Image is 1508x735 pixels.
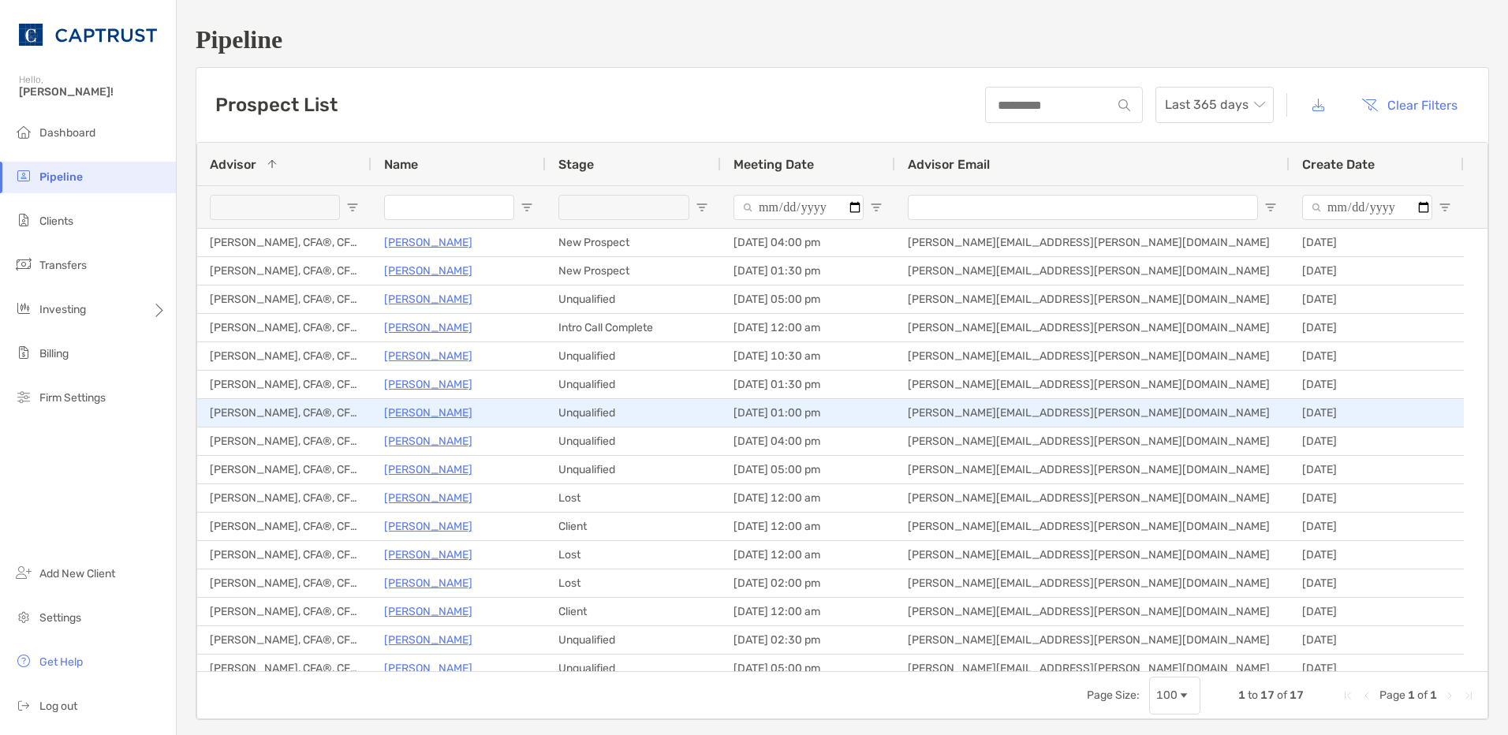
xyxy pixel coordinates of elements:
div: [DATE] [1290,598,1464,625]
div: [PERSON_NAME][EMAIL_ADDRESS][PERSON_NAME][DOMAIN_NAME] [895,626,1290,654]
div: [PERSON_NAME], CFA®, CFP® [197,229,371,256]
p: [PERSON_NAME] [384,517,472,536]
div: [DATE] [1290,513,1464,540]
div: [PERSON_NAME], CFA®, CFP® [197,342,371,370]
div: [PERSON_NAME], CFA®, CFP® [197,513,371,540]
div: Client [546,513,721,540]
p: [PERSON_NAME] [384,289,472,309]
div: [PERSON_NAME][EMAIL_ADDRESS][PERSON_NAME][DOMAIN_NAME] [895,513,1290,540]
div: [PERSON_NAME], CFA®, CFP® [197,541,371,569]
div: Lost [546,484,721,512]
h3: Prospect List [215,94,338,116]
div: [PERSON_NAME][EMAIL_ADDRESS][PERSON_NAME][DOMAIN_NAME] [895,314,1290,341]
div: [DATE] 10:30 am [721,342,895,370]
div: [DATE] [1290,541,1464,569]
div: [PERSON_NAME][EMAIL_ADDRESS][PERSON_NAME][DOMAIN_NAME] [895,484,1290,512]
span: Billing [39,347,69,360]
div: [DATE] [1290,427,1464,455]
span: Log out [39,700,77,713]
div: Unqualified [546,399,721,427]
h1: Pipeline [196,25,1489,54]
div: [DATE] 01:30 pm [721,257,895,285]
span: Settings [39,611,81,625]
a: [PERSON_NAME] [384,346,472,366]
div: [PERSON_NAME], CFA®, CFP® [197,655,371,682]
div: Unqualified [546,427,721,455]
span: Pipeline [39,170,83,184]
p: [PERSON_NAME] [384,573,472,593]
div: [DATE] 05:00 pm [721,285,895,313]
span: Clients [39,215,73,228]
div: [PERSON_NAME], CFA®, CFP® [197,285,371,313]
img: investing icon [14,299,33,318]
span: Last 365 days [1165,88,1264,122]
span: 1 [1408,688,1415,702]
span: of [1417,688,1428,702]
div: [DATE] [1290,626,1464,654]
a: [PERSON_NAME] [384,460,472,479]
p: [PERSON_NAME] [384,431,472,451]
div: Last Page [1462,689,1475,702]
div: Intro Call Complete [546,314,721,341]
div: [DATE] [1290,399,1464,427]
div: [PERSON_NAME], CFA®, CFP® [197,427,371,455]
div: [DATE] 12:00 am [721,541,895,569]
div: [DATE] 12:00 am [721,513,895,540]
div: [DATE] [1290,229,1464,256]
div: [DATE] 12:00 am [721,598,895,625]
a: [PERSON_NAME] [384,659,472,678]
div: [DATE] 04:00 pm [721,229,895,256]
span: Stage [558,157,594,172]
a: [PERSON_NAME] [384,403,472,423]
a: [PERSON_NAME] [384,488,472,508]
div: Next Page [1443,689,1456,702]
div: [DATE] 02:00 pm [721,569,895,597]
div: [PERSON_NAME][EMAIL_ADDRESS][PERSON_NAME][DOMAIN_NAME] [895,655,1290,682]
button: Open Filter Menu [1439,201,1451,214]
img: input icon [1118,99,1130,111]
button: Clear Filters [1349,88,1469,122]
a: [PERSON_NAME] [384,318,472,338]
span: Create Date [1302,157,1375,172]
span: Get Help [39,655,83,669]
div: [PERSON_NAME][EMAIL_ADDRESS][PERSON_NAME][DOMAIN_NAME] [895,257,1290,285]
div: [PERSON_NAME], CFA®, CFP® [197,484,371,512]
p: [PERSON_NAME] [384,261,472,281]
input: Advisor Email Filter Input [908,195,1258,220]
span: 17 [1290,688,1304,702]
p: [PERSON_NAME] [384,630,472,650]
button: Open Filter Menu [521,201,533,214]
div: Client [546,598,721,625]
div: [DATE] 05:00 pm [721,655,895,682]
img: billing icon [14,343,33,362]
input: Meeting Date Filter Input [733,195,864,220]
div: Unqualified [546,371,721,398]
div: First Page [1342,689,1354,702]
div: [PERSON_NAME], CFA®, CFP® [197,371,371,398]
div: [PERSON_NAME][EMAIL_ADDRESS][PERSON_NAME][DOMAIN_NAME] [895,229,1290,256]
button: Open Filter Menu [1264,201,1277,214]
span: Advisor Email [908,157,990,172]
span: of [1277,688,1287,702]
div: New Prospect [546,257,721,285]
span: [PERSON_NAME]! [19,85,166,99]
div: [PERSON_NAME][EMAIL_ADDRESS][PERSON_NAME][DOMAIN_NAME] [895,427,1290,455]
div: [PERSON_NAME][EMAIL_ADDRESS][PERSON_NAME][DOMAIN_NAME] [895,371,1290,398]
img: dashboard icon [14,122,33,141]
div: Unqualified [546,626,721,654]
div: [DATE] 01:00 pm [721,399,895,427]
span: Advisor [210,157,256,172]
div: Unqualified [546,285,721,313]
div: New Prospect [546,229,721,256]
img: get-help icon [14,651,33,670]
div: [PERSON_NAME][EMAIL_ADDRESS][PERSON_NAME][DOMAIN_NAME] [895,399,1290,427]
img: logout icon [14,696,33,714]
a: [PERSON_NAME] [384,233,472,252]
img: pipeline icon [14,166,33,185]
